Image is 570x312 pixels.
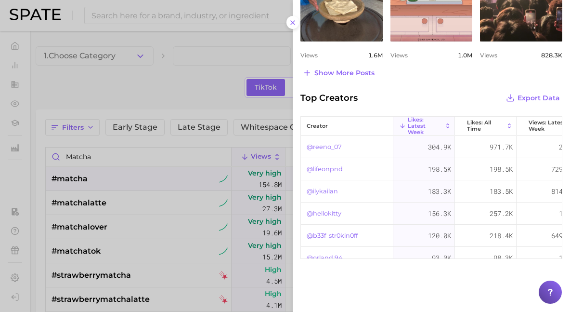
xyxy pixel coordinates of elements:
[300,91,358,105] span: Top Creators
[541,52,562,59] span: 828.3k
[490,230,513,242] span: 218.4k
[428,230,451,242] span: 120.0k
[493,252,513,264] span: 98.3k
[480,52,497,59] span: Views
[368,52,383,59] span: 1.6m
[390,52,408,59] span: Views
[432,252,451,264] span: 93.0k
[518,94,560,102] span: Export Data
[428,141,451,153] span: 304.9k
[307,186,338,197] a: @ilykailan
[314,69,375,77] span: Show more posts
[458,52,472,59] span: 1.0m
[490,163,513,175] span: 198.5k
[529,120,566,132] span: Views: Latest Week
[490,141,513,153] span: 971.7k
[393,117,455,136] button: Likes: Latest Week
[300,66,377,80] button: Show more posts
[428,163,451,175] span: 198.5k
[467,120,504,132] span: Likes: All Time
[307,208,341,219] a: @hellokitty
[307,123,328,129] span: creator
[504,91,562,105] button: Export Data
[428,208,451,219] span: 156.3k
[455,117,517,136] button: Likes: All Time
[490,208,513,219] span: 257.2k
[307,141,342,153] a: @reeno_07
[307,252,342,264] a: @orland.94
[307,230,358,242] a: @b33f_str0kin0ff
[408,117,442,136] span: Likes: Latest Week
[300,52,318,59] span: Views
[428,186,451,197] span: 183.3k
[490,186,513,197] span: 183.5k
[307,163,343,175] a: @lifeonpnd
